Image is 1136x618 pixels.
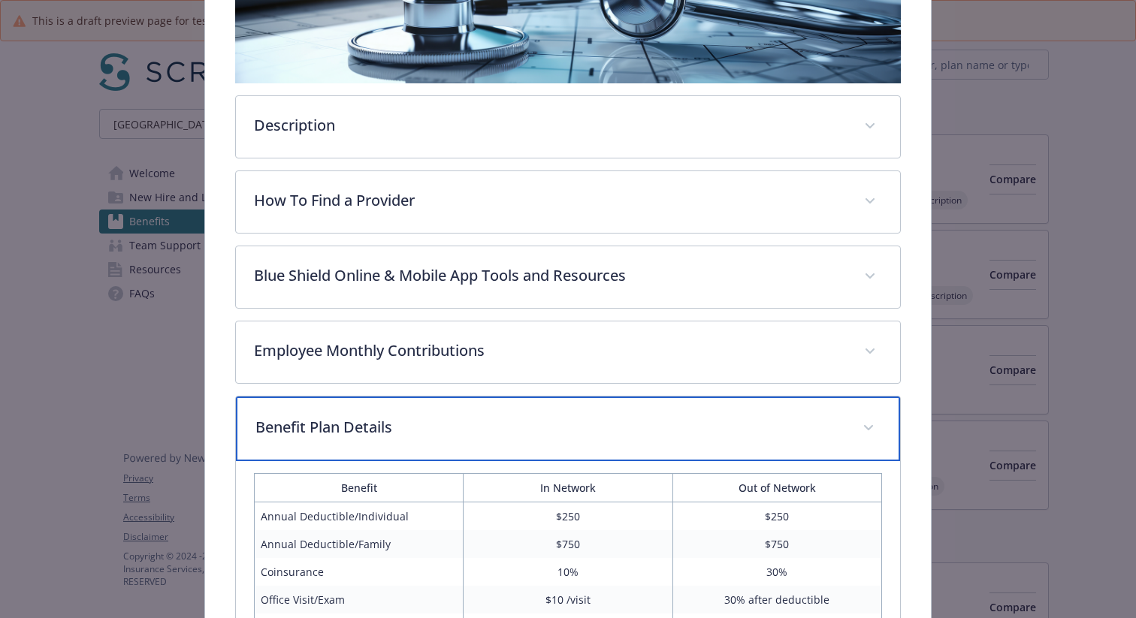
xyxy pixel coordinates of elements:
[464,473,672,502] th: In Network
[236,321,900,383] div: Employee Monthly Contributions
[672,502,881,530] td: $250
[254,189,846,212] p: How To Find a Provider
[464,502,672,530] td: $250
[236,396,900,461] div: Benefit Plan Details
[672,558,881,586] td: 30%
[464,530,672,558] td: $750
[236,96,900,158] div: Description
[255,586,464,613] td: Office Visit/Exam
[464,558,672,586] td: 10%
[672,473,881,502] th: Out of Network
[672,530,881,558] td: $750
[254,264,846,287] p: Blue Shield Online & Mobile App Tools and Resources
[255,502,464,530] td: Annual Deductible/Individual
[672,586,881,613] td: 30% after deductible
[254,339,846,362] p: Employee Monthly Contributions
[255,416,844,439] p: Benefit Plan Details
[464,586,672,613] td: $10 /visit
[255,473,464,502] th: Benefit
[255,558,464,586] td: Coinsurance
[254,114,846,137] p: Description
[255,530,464,558] td: Annual Deductible/Family
[236,246,900,308] div: Blue Shield Online & Mobile App Tools and Resources
[236,171,900,233] div: How To Find a Provider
